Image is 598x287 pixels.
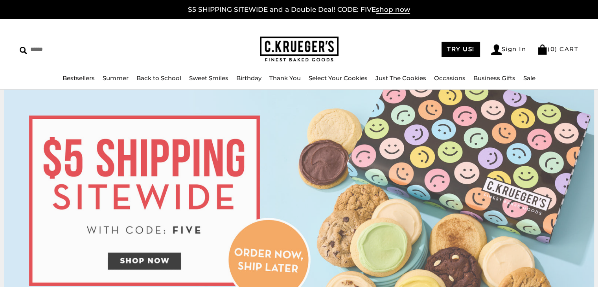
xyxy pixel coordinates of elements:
[103,74,129,82] a: Summer
[236,74,261,82] a: Birthday
[20,43,152,55] input: Search
[434,74,466,82] a: Occasions
[63,74,95,82] a: Bestsellers
[537,44,548,55] img: Bag
[491,44,502,55] img: Account
[473,74,515,82] a: Business Gifts
[550,45,555,53] span: 0
[442,42,480,57] a: TRY US!
[269,74,301,82] a: Thank You
[189,74,228,82] a: Sweet Smiles
[136,74,181,82] a: Back to School
[309,74,368,82] a: Select Your Cookies
[188,6,410,14] a: $5 SHIPPING SITEWIDE and a Double Deal! CODE: FIVEshop now
[376,6,410,14] span: shop now
[537,45,578,53] a: (0) CART
[491,44,526,55] a: Sign In
[375,74,426,82] a: Just The Cookies
[523,74,535,82] a: Sale
[260,37,339,62] img: C.KRUEGER'S
[20,47,27,54] img: Search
